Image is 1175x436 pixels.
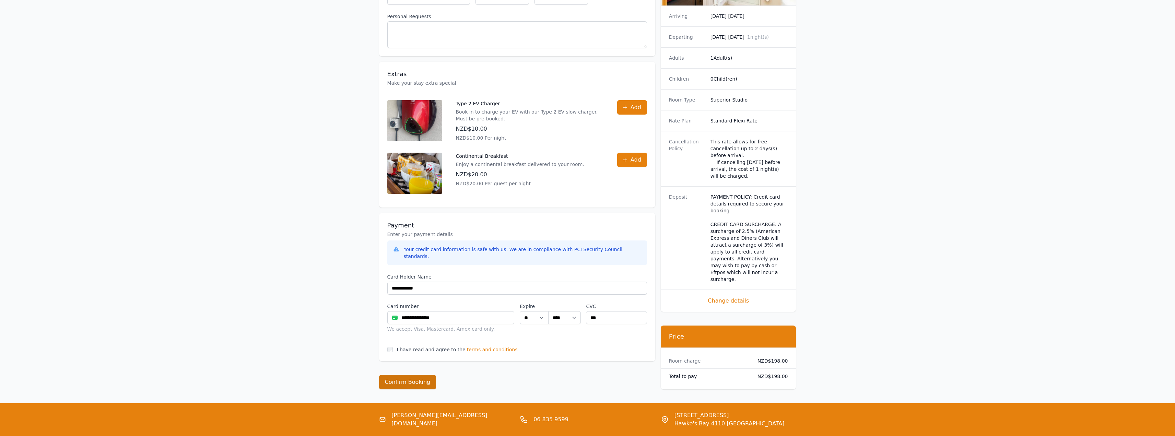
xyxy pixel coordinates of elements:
[752,373,788,380] dd: NZD$198.00
[669,34,705,40] dt: Departing
[669,13,705,20] dt: Arriving
[631,156,641,164] span: Add
[586,303,647,310] label: CVC
[387,326,515,332] div: We accept Visa, Mastercard, Amex card only.
[548,303,580,310] label: .
[387,221,647,229] h3: Payment
[456,125,603,133] p: NZD$10.00
[669,193,705,283] dt: Deposit
[456,100,603,107] p: Type 2 EV Charger
[710,13,788,20] dd: [DATE] [DATE]
[533,415,568,424] a: 06 835 9599
[710,75,788,82] dd: 0 Child(ren)
[669,96,705,103] dt: Room Type
[710,96,788,103] dd: Superior Studio
[379,375,436,389] button: Confirm Booking
[617,153,647,167] button: Add
[520,303,548,310] label: Expire
[669,373,747,380] dt: Total to pay
[387,100,442,141] img: Type 2 EV Charger
[387,80,647,86] p: Make your stay extra special
[387,231,647,238] p: Enter your payment details
[397,347,466,352] label: I have read and agree to the
[387,153,442,194] img: Continental Breakfast
[669,332,788,341] h3: Price
[391,411,514,428] a: [PERSON_NAME][EMAIL_ADDRESS][DOMAIN_NAME]
[387,70,647,78] h3: Extras
[674,411,785,420] span: [STREET_ADDRESS]
[710,117,788,124] dd: Standard Flexi Rate
[669,357,747,364] dt: Room charge
[456,161,584,168] p: Enjoy a continental breakfast delivered to your room.
[387,13,647,20] label: Personal Requests
[387,273,647,280] label: Card Holder Name
[674,420,785,428] span: Hawke's Bay 4110 [GEOGRAPHIC_DATA]
[456,180,584,187] p: NZD$20.00 Per guest per night
[752,357,788,364] dd: NZD$198.00
[747,34,769,40] span: 1 night(s)
[710,138,788,179] div: This rate allows for free cancellation up to 2 days(s) before arrival. If cancelling [DATE] befor...
[456,153,584,160] p: Continental Breakfast
[456,134,603,141] p: NZD$10.00 Per night
[669,117,705,124] dt: Rate Plan
[669,297,788,305] span: Change details
[669,138,705,179] dt: Cancellation Policy
[387,303,515,310] label: Card number
[631,103,641,111] span: Add
[710,193,788,283] dd: PAYMENT POLICY: Credit card details required to secure your booking CREDIT CARD SURCHARGE: A surc...
[456,170,584,179] p: NZD$20.00
[669,55,705,61] dt: Adults
[467,346,518,353] span: terms and conditions
[456,108,603,122] p: Book in to charge your EV with our Type 2 EV slow charger. Must be pre-booked.
[404,246,642,260] div: Your credit card information is safe with us. We are in compliance with PCI Security Council stan...
[617,100,647,115] button: Add
[710,34,788,40] dd: [DATE] [DATE]
[669,75,705,82] dt: Children
[710,55,788,61] dd: 1 Adult(s)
